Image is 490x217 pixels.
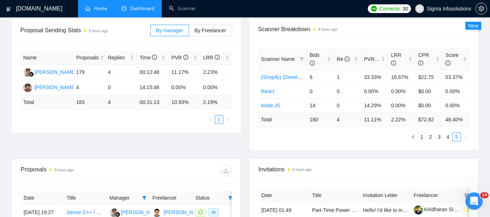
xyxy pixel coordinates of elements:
a: 4 [444,133,452,141]
span: Bids [310,52,320,66]
li: Next Page [223,115,232,124]
span: Pending [465,206,486,214]
span: filter [298,54,305,64]
a: 2 [427,133,435,141]
span: info-circle [152,55,157,60]
td: 4 [73,80,105,95]
span: Manager [110,194,139,202]
span: Invitations [259,165,470,174]
th: Date [259,188,309,203]
span: Re [337,56,350,62]
time: 8 hours ago [318,28,338,32]
th: Name [20,51,73,65]
td: 11.17% [168,65,200,80]
td: 4 [105,65,137,80]
td: 0.00% [442,84,470,98]
button: right [223,115,232,124]
td: 4 [334,112,361,126]
span: Scanner Breakdown [258,25,470,34]
li: 5 [452,133,461,141]
li: Previous Page [206,115,215,124]
span: Score [445,52,459,66]
span: message [198,210,203,214]
span: LRR [203,55,220,60]
td: 2.22 % [388,112,415,126]
a: RG[PERSON_NAME] [110,209,162,215]
span: user [417,6,422,11]
span: info-circle [310,60,315,66]
td: 179 [73,65,105,80]
td: 0 [307,84,334,98]
td: 1 [334,70,361,84]
td: 0.00% [442,98,470,112]
span: CPR [418,52,429,66]
span: filter [228,196,232,200]
td: 00:12:48 [137,65,169,80]
a: Part-Time Power BI Developer with Strong UI/UX Design Skills [312,207,453,213]
td: 00:31:13 [137,95,169,109]
th: Date [21,191,63,205]
img: c1__Wkl4jX-Go0-DEDcStL4RTX4K4bmGNY6Jd_WPMfqfd3xXVp6Ljk3Xo0TxA2XCNh [414,205,423,214]
th: Manager [107,191,149,205]
a: (Shopify) (Develop*) [261,74,307,80]
th: Replies [105,51,137,65]
a: PN[PERSON_NAME] [PERSON_NAME] [23,84,119,90]
span: Connects: [379,5,401,13]
th: Freelancer [149,191,192,205]
td: 14.29% [361,98,388,112]
td: 0 [334,98,361,112]
td: 0.00% [168,80,200,95]
span: New [468,23,478,29]
a: Senior C++ / CUDA / TensorRT Engineer for Edge AI Devices [66,209,204,215]
span: info-circle [183,55,188,60]
span: LRR [391,52,401,66]
th: Title [309,188,360,203]
a: React [261,88,275,94]
span: Replies [108,54,128,62]
a: Node.JS [261,103,281,108]
span: filter [227,192,234,203]
img: PN [23,83,32,92]
img: logo [6,3,11,15]
span: Proposal Sending Stats [20,26,150,35]
span: eye [211,210,216,214]
span: info-circle [445,60,450,66]
td: 48.40 % [442,112,470,126]
span: PVR [171,55,188,60]
li: Previous Page [409,133,417,141]
span: info-circle [215,55,220,60]
a: Pending [465,207,489,213]
a: setting [475,6,487,12]
button: download [220,165,232,176]
td: $0.00 [415,84,442,98]
a: 1 [418,133,426,141]
span: info-circle [418,60,423,66]
td: 33.33% [361,70,388,84]
img: RG [110,208,119,217]
td: $22.75 [415,70,442,84]
span: Time [140,55,157,60]
img: RG [23,68,32,77]
span: 10 [480,192,489,198]
span: Status [195,194,225,202]
span: right [463,135,468,139]
td: 2.23% [200,65,232,80]
button: left [409,133,417,141]
td: 0.00% [388,84,415,98]
td: 53.37% [442,70,470,84]
td: 0 [334,84,361,98]
span: By Freelancer [194,28,226,33]
td: 11.11 % [361,112,388,126]
span: filter [300,57,304,61]
div: [PERSON_NAME] [164,208,205,216]
th: Proposals [73,51,105,65]
span: dashboard [122,6,127,11]
button: left [206,115,215,124]
th: Title [63,191,106,205]
span: Scanner Name [261,56,295,62]
div: [PERSON_NAME] [121,208,162,216]
td: 16.67% [388,70,415,84]
li: Next Page [461,133,470,141]
td: 2.19 % [200,95,232,109]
